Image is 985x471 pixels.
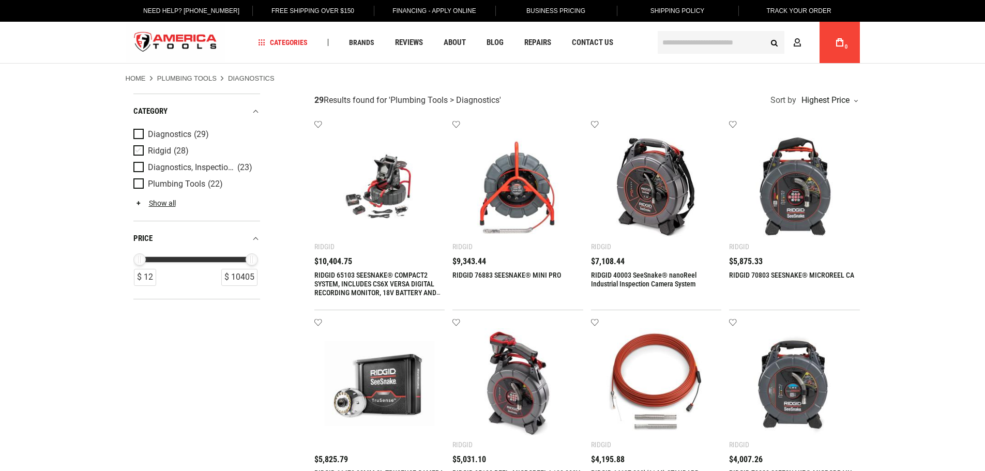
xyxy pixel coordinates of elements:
div: Ridgid [452,242,473,251]
div: Ridgid [729,242,749,251]
img: RIDGID 65103 SEESNAKE® COMPACT2 SYSTEM, INCLUDES CS6X VERSA DIGITAL RECORDING MONITOR, 18V BATTER... [325,131,435,241]
span: Contact Us [572,39,613,47]
span: Plumbing Tools > Diagnostics [390,95,499,105]
div: Ridgid [591,242,611,251]
a: Diagnostics, Inspection & Locating (23) [133,162,257,173]
span: Diagnostics, Inspection & Locating [148,163,235,172]
span: Plumbing Tools [148,179,205,189]
img: RIDGID 70023 SSEESNAKE® MICRODRAIN APX WITH TRUSENSE [739,328,850,438]
a: Blog [482,36,508,50]
div: $ 10405 [221,269,257,286]
a: Contact Us [567,36,618,50]
img: RIDGID 66473 30MM SL TRUSENSE CAMERA UPGRADE KIT [325,328,435,438]
span: $7,108.44 [591,257,625,266]
a: RIDGID 76883 SEESNAKE® MINI PRO [452,271,561,279]
span: 0 [845,44,848,50]
img: RIDGID 64607 200' (61 M) STANDARD SEESNAKE PUSH CABLE ASSEMBLY [601,328,711,438]
a: Home [126,74,146,83]
a: Categories [253,36,312,50]
div: Product Filters [133,94,260,299]
span: (28) [174,147,189,156]
img: RIDGID 40003 SeeSnake® nanoReel Industrial Inspection Camera System [601,131,711,241]
a: Diagnostics (29) [133,129,257,140]
img: RIDGID 76883 SEESNAKE® MINI PRO [463,131,573,241]
a: Brands [344,36,379,50]
button: Search [765,33,784,52]
span: Sort by [770,96,796,104]
span: $4,195.88 [591,455,625,464]
div: Highest price [799,96,857,104]
span: Ridgid [148,146,171,156]
a: Ridgid (28) [133,145,257,157]
a: RIDGID 40003 SeeSnake® nanoReel Industrial Inspection Camera System [591,271,696,288]
img: RIDGID 35138 REEL, MICROREEL L100 230V SS [463,328,573,438]
a: 0 [830,22,850,63]
span: (23) [237,163,252,172]
span: $5,031.10 [452,455,486,464]
span: Repairs [524,39,551,47]
div: Ridgid [452,440,473,449]
strong: Diagnostics [228,74,275,82]
div: Ridgid [314,242,335,251]
span: Diagnostics [148,130,191,139]
span: $5,875.33 [729,257,763,266]
span: (22) [208,180,223,189]
span: Reviews [395,39,423,47]
div: Ridgid [591,440,611,449]
span: About [444,39,466,47]
a: RIDGID 65103 SEESNAKE® COMPACT2 SYSTEM, INCLUDES CS6X VERSA DIGITAL RECORDING MONITOR, 18V BATTER... [314,271,441,306]
span: Brands [349,39,374,46]
span: (29) [194,130,209,139]
span: Shipping Policy [650,7,705,14]
div: $ 12 [134,269,156,286]
a: RIDGID 70803 SEESNAKE® MICROREEL CA [729,271,854,279]
a: Plumbing Tools (22) [133,178,257,190]
img: America Tools [126,23,226,62]
img: RIDGID 70803 SEESNAKE® MICROREEL CA [739,131,850,241]
span: $9,343.44 [452,257,486,266]
a: store logo [126,23,226,62]
a: Plumbing Tools [157,74,217,83]
span: $4,007.26 [729,455,763,464]
span: Blog [487,39,504,47]
a: Show all [133,199,176,207]
div: price [133,232,260,246]
a: About [439,36,471,50]
div: category [133,104,260,118]
div: Results found for ' ' [314,95,501,106]
a: Repairs [520,36,556,50]
span: $10,404.75 [314,257,352,266]
span: Categories [258,39,308,46]
strong: 29 [314,95,324,105]
div: Ridgid [729,440,749,449]
a: Reviews [390,36,428,50]
span: $5,825.79 [314,455,348,464]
